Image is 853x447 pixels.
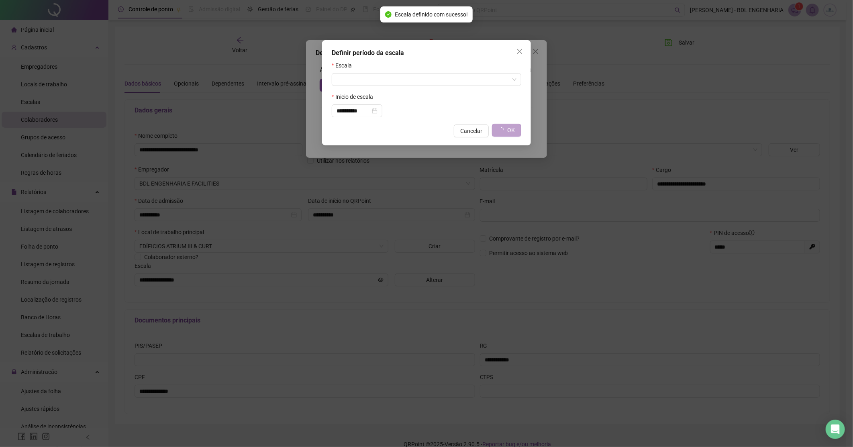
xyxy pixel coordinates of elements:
[498,127,504,133] span: loading
[826,420,845,439] div: Open Intercom Messenger
[507,126,515,135] span: OK
[513,45,526,58] button: Close
[385,11,392,18] span: check-circle
[460,127,482,135] span: Cancelar
[395,10,468,19] span: Escala definido com sucesso!
[332,61,357,70] label: Escala
[516,48,523,55] span: close
[454,125,489,137] button: Cancelar
[492,124,521,137] button: OK
[332,92,378,101] label: Inicio de escala
[332,48,521,58] div: Definir período da escala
